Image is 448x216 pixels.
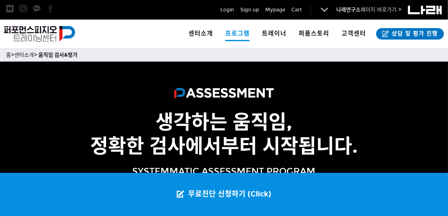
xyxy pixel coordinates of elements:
[376,28,444,40] a: 상담 및 평가 진행
[337,7,402,13] a: 나래연구소페이지 바로가기 >
[293,20,335,48] a: 퍼폼스토리
[219,20,256,48] a: 프로그램
[256,20,293,48] a: 트레이너
[14,52,34,58] a: 센터소개
[292,6,302,14] a: Cart
[6,52,11,58] a: 홈
[241,6,259,14] a: Sign up
[221,6,235,14] a: Login
[156,110,293,134] strong: 생각하는 움직임,
[6,51,442,60] p: > >
[182,20,219,48] a: 센터소개
[266,6,286,14] a: Mypage
[262,30,286,37] span: 트레이너
[299,30,329,37] span: 퍼폼스토리
[38,52,78,58] a: 움직임 검사&평가
[225,26,250,41] span: 프로그램
[189,30,213,37] span: 센터소개
[90,134,358,158] strong: 정확한 검사에서부터 시작됩니다.
[133,166,316,177] span: SYSTEMMATIC ASSESSMENT PROGRAM
[337,7,361,13] strong: 나래연구소
[335,20,372,48] a: 고객센터
[174,88,274,102] img: ASSESSMENT
[169,173,279,216] a: 무료진단 신청하기 (Click)
[389,30,438,38] span: 상담 및 평가 진행
[342,30,366,37] span: 고객센터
